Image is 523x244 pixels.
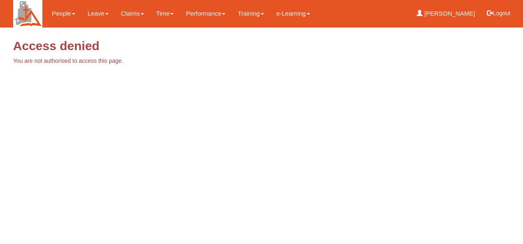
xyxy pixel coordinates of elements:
p: You are not authorised to access this page. [13,57,510,65]
button: Logout [481,3,516,23]
a: Training [238,4,264,23]
h2: Access denied [13,39,510,53]
a: Time [156,4,174,23]
a: Leave [88,4,109,23]
a: [PERSON_NAME] [417,4,475,23]
a: People [52,4,75,23]
a: Performance [186,4,225,23]
a: Claims [121,4,144,23]
iframe: chat widget [488,211,515,236]
a: e-Learning [276,4,310,23]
